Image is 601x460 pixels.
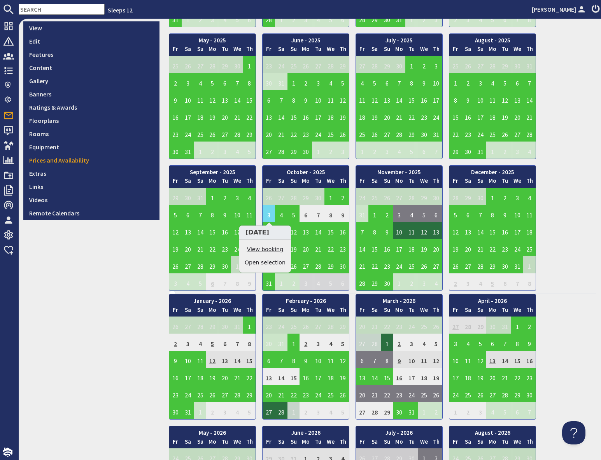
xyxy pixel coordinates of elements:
[511,142,524,159] td: 3
[300,188,312,205] td: 29
[231,205,244,222] td: 10
[430,45,442,56] th: Th
[532,5,587,14] a: [PERSON_NAME]
[23,206,159,220] a: Remote Calendars
[393,107,405,124] td: 21
[206,56,219,73] td: 28
[287,73,300,90] td: 1
[23,154,159,167] a: Prices and Availability
[486,124,499,142] td: 25
[169,90,182,107] td: 9
[324,188,337,205] td: 1
[287,107,300,124] td: 15
[356,45,368,56] th: Fr
[381,177,393,188] th: Su
[206,107,219,124] td: 19
[449,107,462,124] td: 15
[231,45,244,56] th: We
[474,142,487,159] td: 31
[23,35,159,48] a: Edit
[231,124,244,142] td: 28
[243,45,256,56] th: Th
[219,73,231,90] td: 6
[263,166,349,177] th: October - 2025
[523,45,536,56] th: Th
[182,124,194,142] td: 24
[324,177,337,188] th: We
[486,188,499,205] td: 1
[405,124,418,142] td: 29
[405,177,418,188] th: Tu
[182,73,194,90] td: 3
[263,45,275,56] th: Fr
[169,166,256,177] th: September - 2025
[449,188,462,205] td: 28
[194,45,207,56] th: Su
[462,124,474,142] td: 23
[356,124,368,142] td: 25
[405,142,418,159] td: 5
[486,90,499,107] td: 11
[300,45,312,56] th: Mo
[381,188,393,205] td: 26
[393,56,405,73] td: 30
[169,205,182,222] td: 5
[499,107,511,124] td: 19
[474,188,487,205] td: 30
[418,56,430,73] td: 2
[263,177,275,188] th: Fr
[231,107,244,124] td: 21
[523,73,536,90] td: 7
[356,34,442,45] th: July - 2025
[182,177,194,188] th: Sa
[312,188,324,205] td: 30
[182,56,194,73] td: 26
[263,73,275,90] td: 30
[243,73,256,90] td: 8
[194,205,207,222] td: 7
[312,45,324,56] th: Tu
[219,124,231,142] td: 27
[449,142,462,159] td: 29
[108,6,133,14] a: Sleeps 12
[219,56,231,73] td: 29
[194,177,207,188] th: Su
[243,90,256,107] td: 15
[169,142,182,159] td: 30
[368,142,381,159] td: 2
[430,73,442,90] td: 10
[231,177,244,188] th: We
[393,124,405,142] td: 28
[336,90,349,107] td: 12
[275,107,287,124] td: 14
[430,90,442,107] td: 17
[300,142,312,159] td: 30
[275,177,287,188] th: Sa
[243,124,256,142] td: 29
[462,73,474,90] td: 2
[169,56,182,73] td: 25
[275,45,287,56] th: Sa
[511,73,524,90] td: 6
[324,73,337,90] td: 4
[336,56,349,73] td: 29
[405,73,418,90] td: 8
[275,205,287,222] td: 4
[474,45,487,56] th: Su
[312,73,324,90] td: 3
[405,90,418,107] td: 15
[462,142,474,159] td: 30
[462,45,474,56] th: Sa
[206,124,219,142] td: 26
[368,124,381,142] td: 26
[393,188,405,205] td: 27
[393,45,405,56] th: Mo
[356,166,442,177] th: November - 2025
[23,48,159,61] a: Features
[312,107,324,124] td: 17
[300,107,312,124] td: 16
[312,56,324,73] td: 27
[324,90,337,107] td: 11
[169,188,182,205] td: 29
[393,73,405,90] td: 7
